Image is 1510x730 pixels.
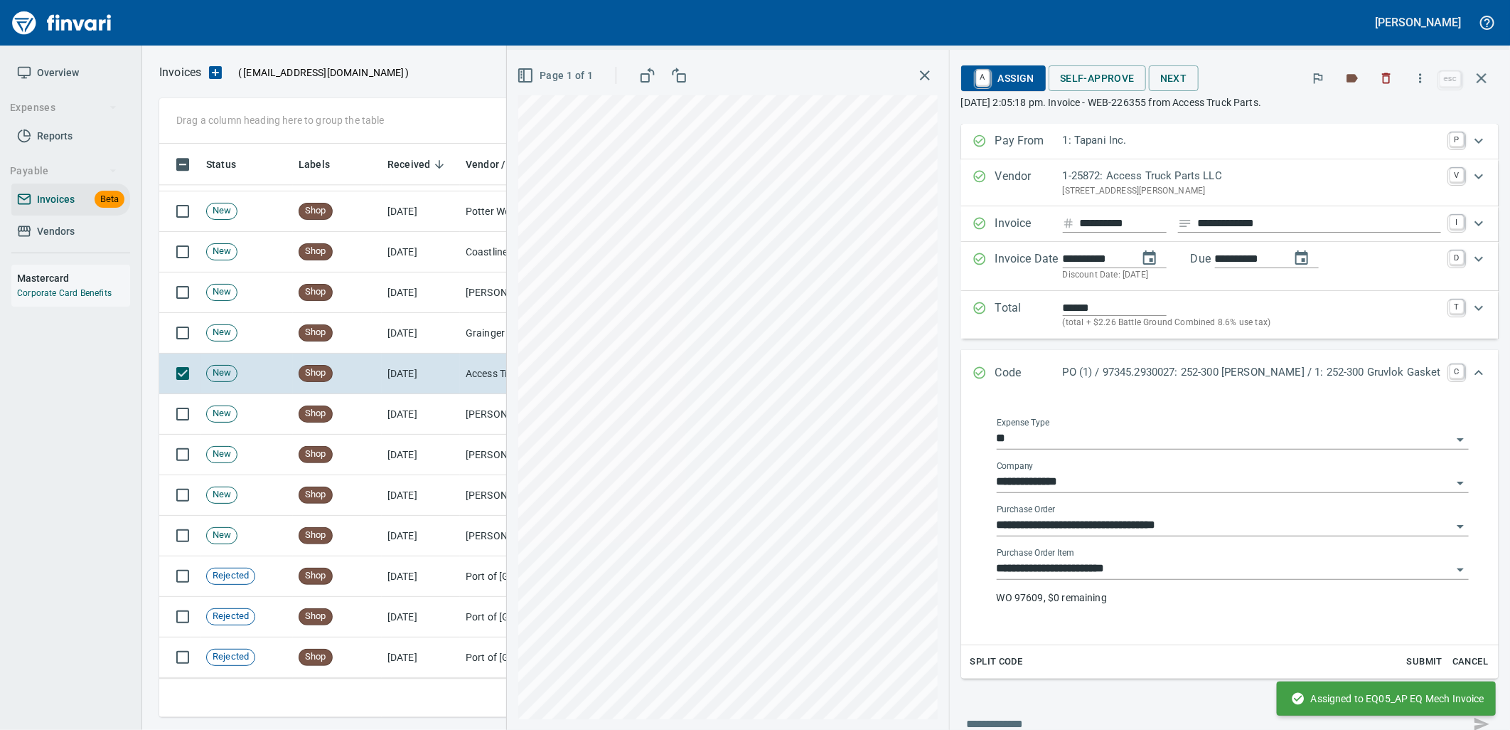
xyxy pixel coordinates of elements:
a: D [1450,250,1464,265]
span: Assign [973,66,1034,90]
span: New [207,488,237,502]
button: Discard [1371,63,1402,94]
div: Expand [961,397,1499,679]
label: Purchase Order [997,506,1056,514]
div: Expand [961,124,1499,159]
a: T [1450,300,1464,314]
span: Shop [299,488,332,502]
p: Code [995,364,1063,383]
h5: [PERSON_NAME] [1376,15,1461,30]
span: Page 1 of 1 [520,67,593,85]
a: Corporate Card Benefits [17,288,112,298]
span: New [207,448,237,461]
a: Vendors [11,216,130,248]
button: [PERSON_NAME] [1372,11,1465,33]
td: [DATE] [382,516,460,556]
span: Shop [299,448,332,461]
button: Split Code [967,651,1027,673]
p: WO 97609, $0 remaining [997,591,1469,605]
td: Port of [GEOGRAPHIC_DATA] (1-24796) [460,638,602,678]
a: A [976,70,990,85]
span: Split Code [970,654,1023,670]
span: New [207,407,237,420]
td: [DATE] [382,273,460,313]
td: Grainger (1-22650) [460,313,602,354]
td: [DATE] [382,232,460,273]
p: Discount Date: [DATE] [1063,268,1441,282]
span: New [207,285,237,299]
p: [DATE] 2:05:18 pm. Invoice - WEB-226355 from Access Truck Parts. [961,95,1499,110]
p: Due [1191,250,1258,268]
td: [DATE] [382,556,460,597]
td: [DATE] [382,354,460,394]
button: Page 1 of 1 [514,63,599,89]
label: Company [997,462,1034,471]
td: Coastline Equipment Company (1-38878) [460,232,602,273]
td: [DATE] [382,475,460,516]
span: Cancel [1451,654,1489,670]
span: Submit [1405,654,1444,670]
span: New [207,529,237,542]
button: Next [1149,65,1199,92]
p: Drag a column heading here to group the table [176,113,385,127]
span: Vendor / From [466,156,550,173]
button: Payable [4,158,123,184]
td: [PERSON_NAME] Machinery Co (1-10794) [460,475,602,516]
p: 1: Tapani Inc. [1063,132,1441,149]
td: Port of [GEOGRAPHIC_DATA] (1-24796) [460,597,602,638]
td: Potter Webster Company Inc (1-10818) [460,191,602,232]
span: New [207,245,237,258]
span: Reports [37,127,73,145]
span: Assigned to EQ05_AP EQ Mech Invoice [1291,692,1484,706]
p: Invoice Date [995,250,1063,282]
img: Finvari [9,6,115,40]
span: Shop [299,366,332,380]
button: Flag [1302,63,1334,94]
span: Shop [299,326,332,339]
td: [DATE] [382,638,460,678]
span: Next [1160,70,1187,88]
p: Pay From [995,132,1063,151]
p: Invoice [995,215,1063,233]
td: [PERSON_NAME] Machinery Co (1-10794) [460,394,602,435]
p: Invoices [159,64,201,81]
button: Upload an Invoice [201,64,230,81]
button: More [1405,63,1436,94]
a: Reports [11,120,130,152]
span: Shop [299,529,332,542]
span: Beta [95,191,124,208]
td: [DATE] [382,191,460,232]
h6: Mastercard [17,270,130,286]
td: [DATE] [382,313,460,354]
svg: Invoice number [1063,215,1074,232]
label: Purchase Order Item [997,549,1074,558]
nav: breadcrumb [159,64,201,81]
td: [DATE] [382,435,460,475]
a: Overview [11,57,130,89]
span: Status [206,156,236,173]
span: Rejected [207,569,255,583]
span: New [207,366,237,380]
td: [PERSON_NAME] <[PERSON_NAME][EMAIL_ADDRESS][DOMAIN_NAME]> [460,516,602,556]
span: New [207,204,237,218]
a: C [1450,364,1464,379]
button: Cancel [1447,651,1493,673]
span: Vendor / From [466,156,531,173]
span: Overview [37,64,79,82]
span: Labels [299,156,348,173]
span: Rejected [207,610,255,623]
span: Shop [299,650,332,664]
span: Received [387,156,449,173]
a: P [1450,132,1464,147]
td: [DATE] [382,597,460,638]
td: [PERSON_NAME] Machinery Co (1-10794) [460,435,602,475]
div: Expand [961,159,1499,206]
span: Shop [299,285,332,299]
span: Self-Approve [1060,70,1135,88]
svg: Invoice description [1178,216,1192,231]
td: Access Truck Parts LLC (1-25872) [460,354,602,394]
label: Expense Type [997,419,1049,428]
button: Self-Approve [1049,65,1146,92]
div: Expand [961,242,1499,291]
